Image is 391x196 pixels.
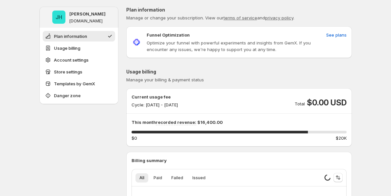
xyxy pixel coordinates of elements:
button: Sort the results [333,173,343,182]
span: Usage billing [54,45,80,51]
span: Issued [192,175,206,181]
p: Funnel Optimization [147,32,190,38]
p: Plan information [126,7,352,13]
img: Funnel Optimization [132,37,141,47]
p: [DOMAIN_NAME] [69,18,103,24]
span: Jena Hoang [52,11,65,24]
p: This month $16,400.00 [132,119,347,126]
span: All [139,175,144,181]
span: recorded revenue: [156,120,196,125]
text: JH [56,14,62,20]
p: Billing summary [132,157,347,164]
span: See plans [326,32,347,38]
button: Account settings [43,55,115,65]
button: Usage billing [43,43,115,53]
span: Paid [154,175,162,181]
p: Optimize your funnel with powerful experiments and insights from GemX. If you encounter any issue... [147,40,324,53]
span: $0.00 USD [307,98,346,108]
button: Plan information [43,31,115,42]
span: Failed [171,175,183,181]
button: See plans [322,30,351,40]
span: $0 [132,135,137,141]
button: Danger zone [43,90,115,101]
span: Account settings [54,57,88,63]
span: Plan information [54,33,87,40]
p: Current usage fee [132,94,178,100]
p: [PERSON_NAME] [69,11,106,17]
button: Templates by GemX [43,78,115,89]
span: Store settings [54,69,82,75]
p: Usage billing [126,69,352,75]
p: Total [295,100,305,107]
span: $20K [336,135,347,141]
span: Templates by GemX [54,80,95,87]
span: Manage your billing & payment status [126,77,204,82]
p: Cycle: [DATE] - [DATE] [132,101,178,108]
button: Store settings [43,67,115,77]
span: Danger zone [54,92,81,99]
a: privacy policy [265,15,293,20]
span: Manage or change your subscription. View our and . [126,15,294,20]
a: terms of service [224,15,257,20]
